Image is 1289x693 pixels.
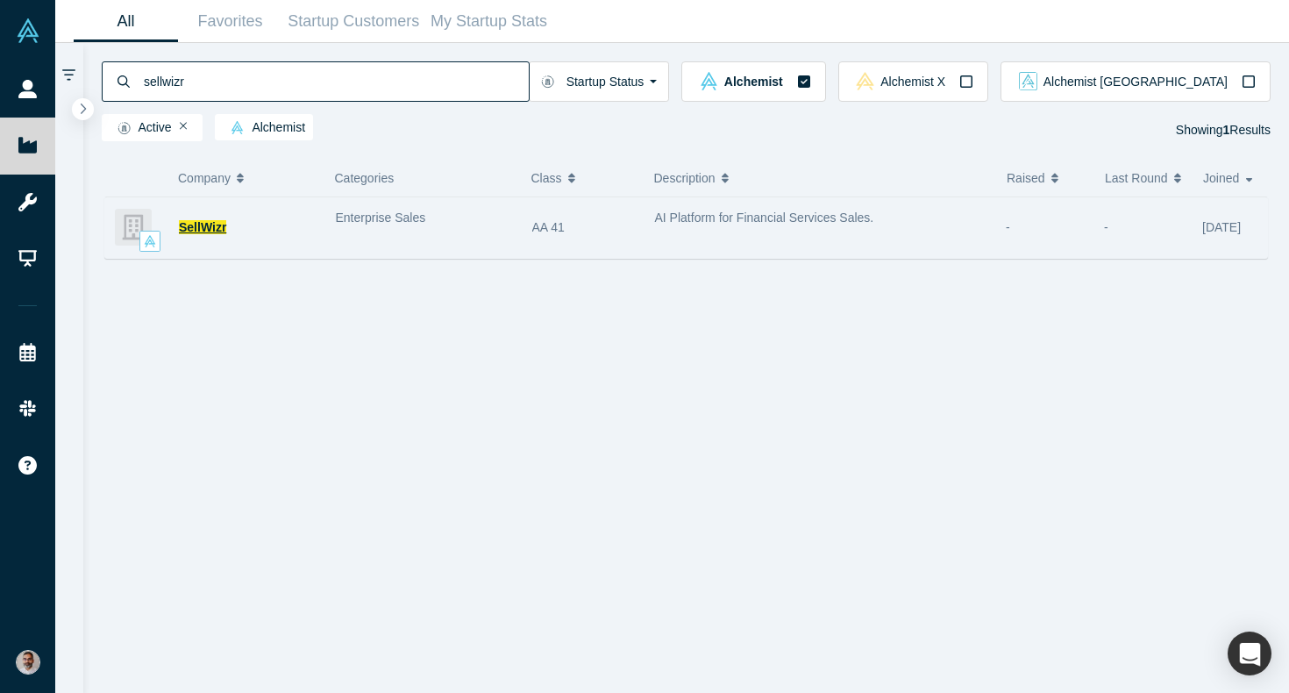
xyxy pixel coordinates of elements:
[118,121,131,135] img: Startup status
[655,211,874,225] span: AI Platform for Financial Services Sales.
[1043,75,1228,88] span: Alchemist [GEOGRAPHIC_DATA]
[1001,61,1271,102] button: alchemist_aj Vault LogoAlchemist [GEOGRAPHIC_DATA]
[16,650,40,675] img: Gotam Bhardwaj's Account
[880,75,945,88] span: Alchemist X
[531,160,562,196] span: Class
[144,235,156,247] img: alchemist Vault Logo
[336,211,426,225] span: Enterprise Sales
[1223,123,1230,137] strong: 1
[115,209,152,246] img: SellWizr's Logo
[1105,160,1168,196] span: Last Round
[178,160,307,196] button: Company
[529,61,670,102] button: Startup Status
[681,61,825,102] button: alchemist Vault LogoAlchemist
[1203,160,1258,196] button: Joined
[654,160,989,196] button: Description
[231,121,244,134] img: alchemist Vault Logo
[856,72,874,90] img: alchemistx Vault Logo
[335,171,395,185] span: Categories
[724,75,783,88] span: Alchemist
[1202,220,1241,234] span: [DATE]
[180,120,188,132] button: Remove Filter
[1007,160,1086,196] button: Raised
[541,75,554,89] img: Startup status
[1104,220,1108,234] span: -
[74,1,178,42] a: All
[282,1,425,42] a: Startup Customers
[1019,72,1037,90] img: alchemist_aj Vault Logo
[223,121,305,135] span: Alchemist
[142,61,529,102] input: Search by company name, class, customer, one-liner or category
[1007,160,1045,196] span: Raised
[1203,160,1239,196] span: Joined
[178,1,282,42] a: Favorites
[1105,160,1185,196] button: Last Round
[110,121,172,135] span: Active
[425,1,553,42] a: My Startup Stats
[1006,220,1010,234] span: -
[654,160,716,196] span: Description
[838,61,988,102] button: alchemistx Vault LogoAlchemist X
[531,160,627,196] button: Class
[1176,123,1271,137] span: Showing Results
[16,18,40,43] img: Alchemist Vault Logo
[532,197,637,258] div: AA 41
[179,220,226,234] a: SellWizr
[700,72,718,90] img: alchemist Vault Logo
[178,160,231,196] span: Company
